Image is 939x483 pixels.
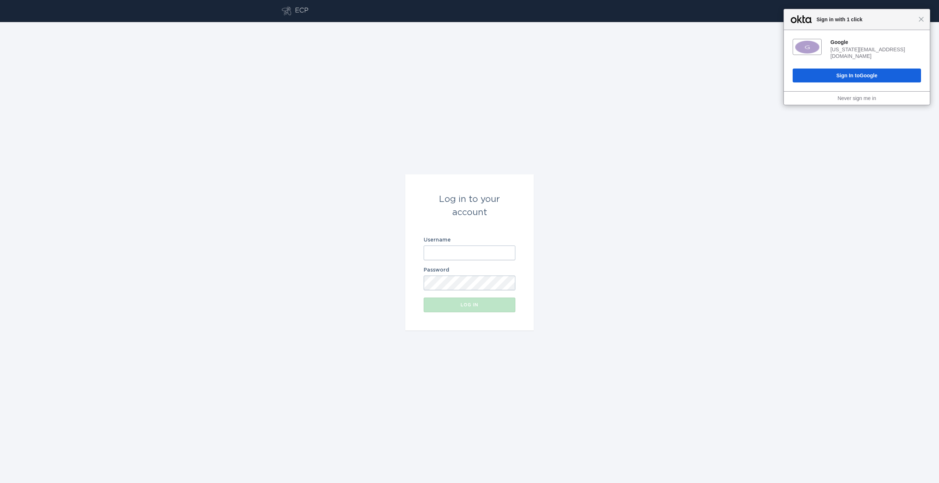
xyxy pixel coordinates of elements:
[795,41,819,54] img: fs01m767trxSWvOPx0h8
[918,16,924,22] span: Close
[830,39,921,45] div: Google
[830,46,921,59] div: [US_STATE][EMAIL_ADDRESS][DOMAIN_NAME]
[427,303,512,307] div: Log in
[282,7,291,15] button: Go to dashboard
[295,7,308,15] div: ECP
[424,237,515,243] label: Username
[793,69,921,82] button: Sign In toGoogle
[813,15,918,24] span: Sign in with 1 click
[860,73,877,78] span: Google
[424,298,515,312] button: Log in
[837,95,876,101] a: Never sign me in
[424,268,515,273] label: Password
[424,193,515,219] div: Log in to your account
